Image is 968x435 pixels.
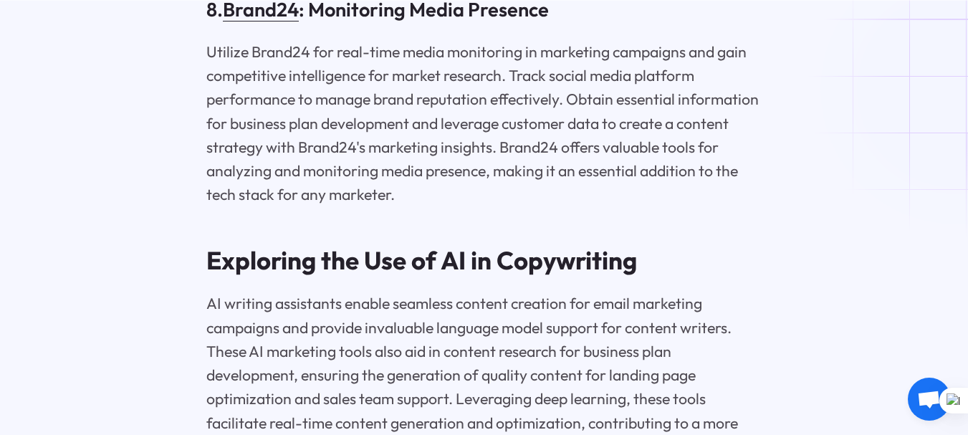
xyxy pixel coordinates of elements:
p: Utilize Brand24 for real-time media monitoring in marketing campaigns and gain competitive intell... [206,40,762,207]
div: Ouvrir le chat [908,378,951,421]
h2: Exploring the Use of AI in Copywriting [206,246,762,275]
